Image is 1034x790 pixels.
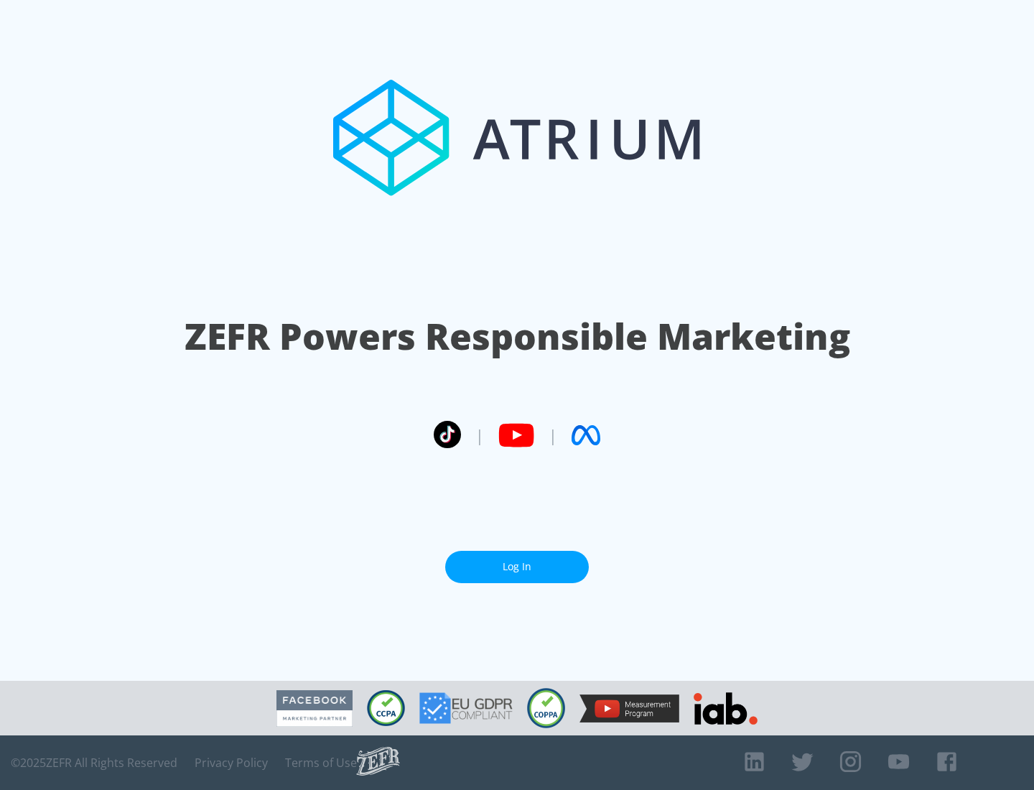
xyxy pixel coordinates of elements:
span: | [549,424,557,446]
img: YouTube Measurement Program [579,694,679,722]
h1: ZEFR Powers Responsible Marketing [185,312,850,361]
a: Terms of Use [285,756,357,770]
img: CCPA Compliant [367,690,405,726]
a: Log In [445,551,589,583]
span: © 2025 ZEFR All Rights Reserved [11,756,177,770]
img: COPPA Compliant [527,688,565,728]
img: Facebook Marketing Partner [276,690,353,727]
img: IAB [694,692,758,725]
img: GDPR Compliant [419,692,513,724]
span: | [475,424,484,446]
a: Privacy Policy [195,756,268,770]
